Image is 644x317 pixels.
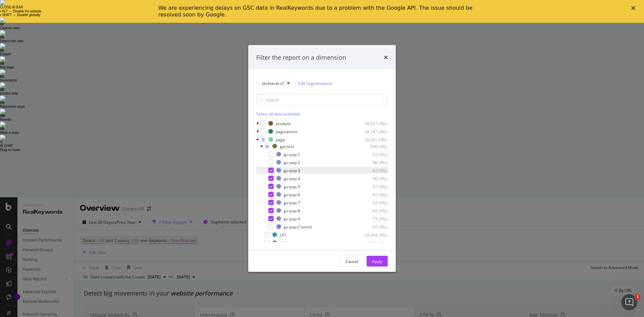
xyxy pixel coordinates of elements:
[355,208,388,213] div: 84 URLs
[280,232,286,237] div: LV1
[284,208,300,213] div: gv-pop-8
[631,6,638,10] div: Fermer
[284,183,300,189] div: gv-pop-5
[280,240,286,246] div: LV2
[355,159,388,165] div: 88 URLs
[355,151,388,157] div: 92 URLs
[284,200,300,205] div: gv-pop-7
[635,294,640,300] span: 1
[158,5,475,18] div: We are experiencing delays on GSC data in RealKeywords due to a problem with the Google API. The ...
[621,294,637,310] iframe: Intercom live chat
[355,183,388,189] div: 87 URLs
[284,216,300,221] div: gv-pop-9
[355,167,388,173] div: 82 URLs
[372,258,382,264] div: Apply
[284,192,300,197] div: gv-pop-6
[355,232,388,237] div: 24,344 URLs
[340,256,364,267] button: Cancel
[284,167,300,173] div: gv-pop-3
[355,240,388,246] div: 2,472 URLs
[355,200,388,205] div: 92 URLs
[284,151,300,157] div: gv-pop-1
[355,216,388,221] div: 73 URLs
[367,256,388,267] button: Apply
[248,45,396,272] div: modal
[355,175,388,181] div: 90 URLs
[284,159,300,165] div: gv-pop-2
[345,258,358,264] div: Cancel
[284,224,312,229] div: gv-pop-Control
[355,192,388,197] div: 91 URLs
[355,224,388,229] div: 69 URLs
[284,175,300,181] div: gv-pop-4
